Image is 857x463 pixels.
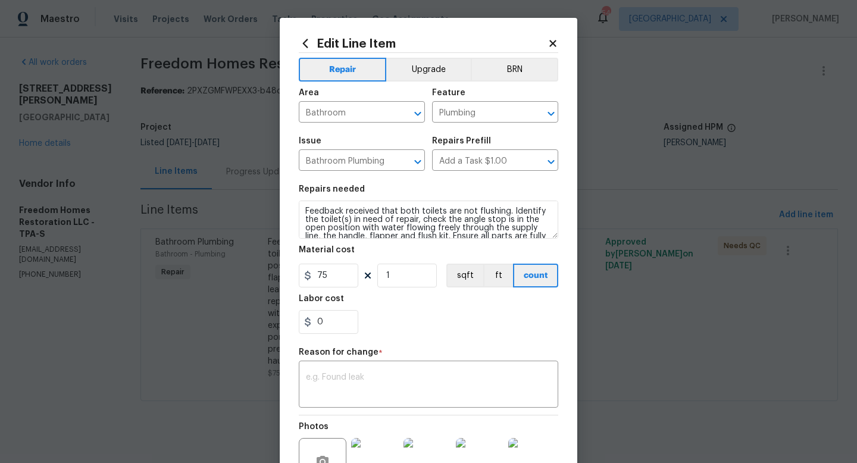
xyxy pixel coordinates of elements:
h5: Photos [299,423,329,431]
button: Upgrade [386,58,471,82]
button: BRN [471,58,558,82]
button: count [513,264,558,287]
h5: Repairs needed [299,185,365,193]
button: Open [543,105,559,122]
button: sqft [446,264,483,287]
button: Open [409,105,426,122]
textarea: Feedback received that both toilets are not flushing. Identify the toilet(s) in need of repair, c... [299,201,558,239]
h2: Edit Line Item [299,37,548,50]
button: Repair [299,58,386,82]
h5: Material cost [299,246,355,254]
h5: Repairs Prefill [432,137,491,145]
button: ft [483,264,513,287]
h5: Feature [432,89,465,97]
h5: Reason for change [299,348,379,356]
button: Open [409,154,426,170]
h5: Area [299,89,319,97]
h5: Labor cost [299,295,344,303]
h5: Issue [299,137,321,145]
button: Open [543,154,559,170]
